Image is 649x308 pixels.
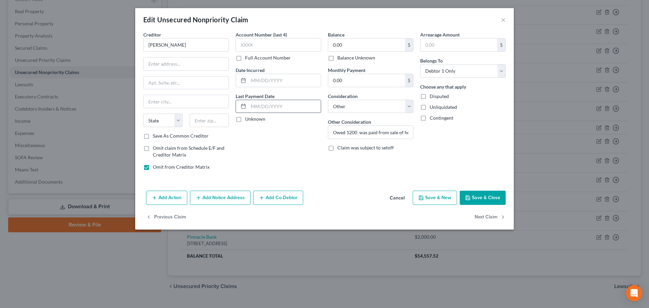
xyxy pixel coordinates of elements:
[143,32,161,38] span: Creditor
[245,116,265,122] label: Unknown
[405,39,413,51] div: $
[430,93,449,99] span: Disputed
[143,38,229,52] input: Search creditor by name...
[497,39,505,51] div: $
[337,145,394,150] span: Claim was subject to setoff
[144,57,229,70] input: Enter address...
[328,118,371,125] label: Other Consideration
[337,54,375,61] label: Balance Unknown
[460,191,506,205] button: Save & Close
[328,126,413,139] input: Specify...
[405,74,413,87] div: $
[146,210,186,224] button: Previous Claim
[153,133,209,139] label: Save As Common Creditor
[253,191,303,205] button: Add Co-Debtor
[236,93,274,100] label: Last Payment Date
[190,191,250,205] button: Add Notice Address
[143,15,248,24] div: Edit Unsecured Nonpriority Claim
[153,164,210,170] span: Omit from Creditor Matrix
[420,58,443,64] span: Belongs To
[420,83,466,90] label: Choose any that apply
[328,67,365,74] label: Monthly Payment
[236,31,287,38] label: Account Number (last 4)
[245,54,291,61] label: Full Account Number
[430,104,457,110] span: Unliquidated
[420,31,460,38] label: Arrearage Amount
[501,16,506,24] button: ×
[328,31,344,38] label: Balance
[626,285,642,301] div: Open Intercom Messenger
[248,100,321,113] input: MM/DD/YYYY
[384,191,410,205] button: Cancel
[413,191,457,205] button: Save & New
[146,191,187,205] button: Add Action
[420,39,497,51] input: 0.00
[236,67,265,74] label: Date Incurred
[430,115,453,121] span: Contingent
[190,114,229,127] input: Enter zip...
[328,39,405,51] input: 0.00
[144,76,229,89] input: Apt, Suite, etc...
[144,95,229,108] input: Enter city...
[328,93,358,100] label: Consideration
[236,38,321,52] input: XXXX
[475,210,506,224] button: Next Claim
[248,74,321,87] input: MM/DD/YYYY
[153,145,224,158] span: Omit claim from Schedule E/F and Creditor Matrix
[328,74,405,87] input: 0.00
